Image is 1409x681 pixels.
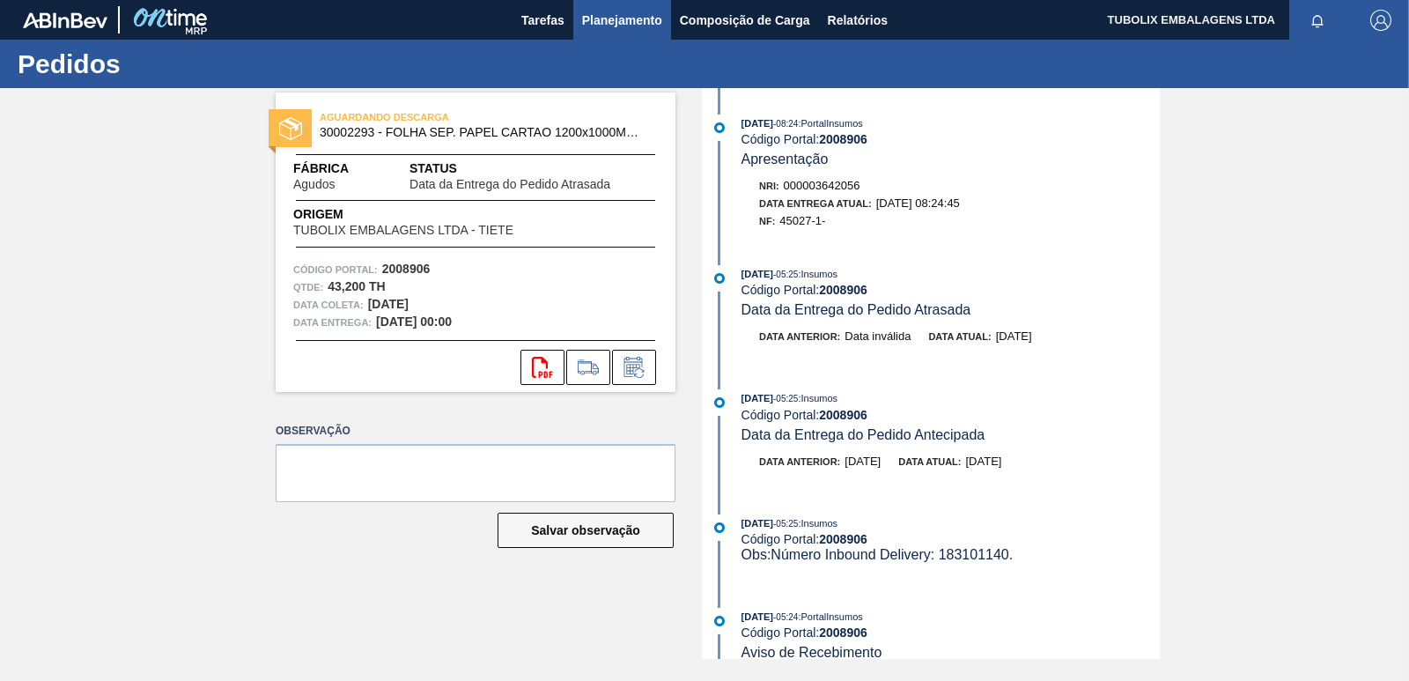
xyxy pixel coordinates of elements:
div: Abrir arquivo PDF [520,350,564,385]
button: Salvar observação [498,513,674,548]
span: - 05:25 [773,270,798,279]
span: Agudos [293,178,335,191]
h1: Pedidos [18,54,330,74]
span: : Insumos [798,269,837,279]
span: - 08:24 [773,119,798,129]
span: Apresentação [741,152,829,167]
span: [DATE] [741,393,773,403]
span: Nri: [759,181,779,191]
button: Notificações [1289,8,1346,33]
div: Código Portal: [741,408,1160,422]
strong: 2008906 [819,532,867,546]
span: Qtde : [293,278,323,296]
span: Planejamento [582,10,662,31]
span: Relatórios [828,10,888,31]
span: Data atual: [898,456,961,467]
span: Status [409,159,658,178]
img: status [279,117,302,140]
span: [DATE] [845,455,881,468]
span: [DATE] [741,518,773,529]
strong: [DATE] [368,297,409,311]
span: AGUARDANDO DESCARGA [320,108,566,126]
span: Obs: Número Inbound Delivery: 183101140. [741,547,1014,562]
span: Data da Entrega do Pedido Atrasada [741,302,971,317]
span: - 05:25 [773,519,798,529]
strong: 2008906 [382,262,431,276]
span: Data coleta: [293,296,364,314]
span: Data Entrega Atual: [759,198,872,209]
span: Código Portal: [293,261,378,278]
img: TNhmsLtSVTkK8tSr43FrP2fwEKptu5GPRR3wAAAABJRU5ErkJggg== [23,12,107,28]
span: Aviso de Recebimento [741,645,882,660]
span: Data anterior: [759,331,840,342]
span: Data da Entrega do Pedido Antecipada [741,427,985,442]
span: - 05:24 [773,612,798,622]
img: atual [714,273,725,284]
span: Data anterior: [759,456,840,467]
strong: 2008906 [819,283,867,297]
label: Observação [276,418,675,444]
div: Código Portal: [741,532,1160,546]
span: : PortalInsumos [798,118,862,129]
span: Fábrica [293,159,390,178]
strong: 2008906 [819,132,867,146]
span: Composição de Carga [680,10,810,31]
span: Tarefas [521,10,564,31]
span: [DATE] [965,455,1001,468]
span: Data inválida [845,329,911,343]
span: - 05:25 [773,394,798,403]
div: Código Portal: [741,132,1160,146]
span: : Insumos [798,518,837,529]
span: [DATE] [996,329,1032,343]
strong: [DATE] 00:00 [376,315,452,329]
span: 30002293 - FOLHA SEP. PAPEL CARTAO 1200x1000M 350g [320,126,639,139]
span: [DATE] [741,611,773,622]
span: 45027-1- [779,214,825,227]
strong: 2008906 [819,408,867,422]
div: Código Portal: [741,283,1160,297]
div: Informar alteração no pedido [612,350,656,385]
img: Logout [1370,10,1391,31]
strong: 43,200 TH [328,279,385,293]
div: Ir para Composição de Carga [566,350,610,385]
div: Código Portal: [741,625,1160,640]
span: NF: [759,216,775,226]
span: Data da Entrega do Pedido Atrasada [409,178,610,191]
span: Data atual: [928,331,991,342]
img: atual [714,122,725,133]
span: : PortalInsumos [798,611,862,622]
span: [DATE] [741,269,773,279]
span: TUBOLIX EMBALAGENS LTDA - TIETE [293,224,513,237]
img: atual [714,397,725,408]
span: [DATE] [741,118,773,129]
span: Origem [293,205,564,224]
span: : Insumos [798,393,837,403]
strong: 2008906 [819,625,867,640]
span: [DATE] 08:24:45 [876,196,960,210]
span: 000003642056 [784,179,860,192]
span: Data entrega: [293,314,372,331]
img: atual [714,522,725,533]
img: atual [714,616,725,626]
